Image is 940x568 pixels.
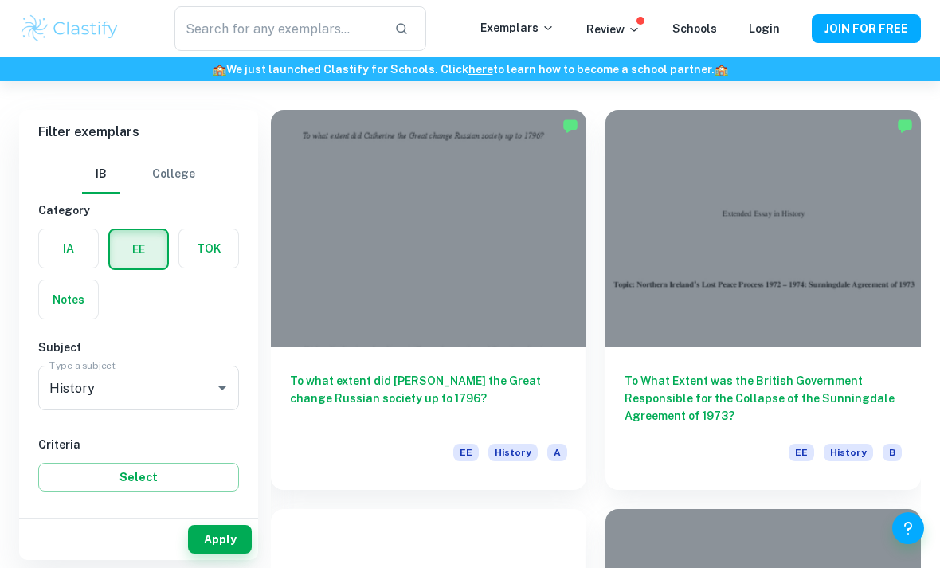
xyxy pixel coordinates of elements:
button: TOK [179,229,238,268]
button: EE [110,230,167,268]
span: History [824,444,873,461]
button: IA [39,229,98,268]
h6: Grade [38,511,239,528]
img: Marked [897,118,913,134]
a: Schools [672,22,717,35]
input: Search for any exemplars... [174,6,382,51]
a: To what extent did [PERSON_NAME] the Great change Russian society up to 1796?EEHistoryA [271,110,586,490]
button: Select [38,463,239,492]
div: Filter type choice [82,155,195,194]
h6: Filter exemplars [19,110,258,155]
a: here [468,63,493,76]
p: Review [586,21,640,38]
span: A [547,444,567,461]
h6: To What Extent was the British Government Responsible for the Collapse of the Sunningdale Agreeme... [625,372,902,425]
h6: To what extent did [PERSON_NAME] the Great change Russian society up to 1796? [290,372,567,425]
span: History [488,444,538,461]
img: Clastify logo [19,13,120,45]
button: JOIN FOR FREE [812,14,921,43]
button: IB [82,155,120,194]
h6: Criteria [38,436,239,453]
span: 🏫 [715,63,728,76]
button: Help and Feedback [892,512,924,544]
img: Marked [562,118,578,134]
button: College [152,155,195,194]
button: Apply [188,525,252,554]
span: EE [789,444,814,461]
label: Type a subject [49,358,116,372]
h6: Subject [38,339,239,356]
span: EE [453,444,479,461]
h6: We just launched Clastify for Schools. Click to learn how to become a school partner. [3,61,937,78]
a: To What Extent was the British Government Responsible for the Collapse of the Sunningdale Agreeme... [605,110,921,490]
p: Exemplars [480,19,554,37]
a: Login [749,22,780,35]
button: Notes [39,280,98,319]
span: 🏫 [213,63,226,76]
h6: Category [38,202,239,219]
span: B [883,444,902,461]
button: Open [211,377,233,399]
